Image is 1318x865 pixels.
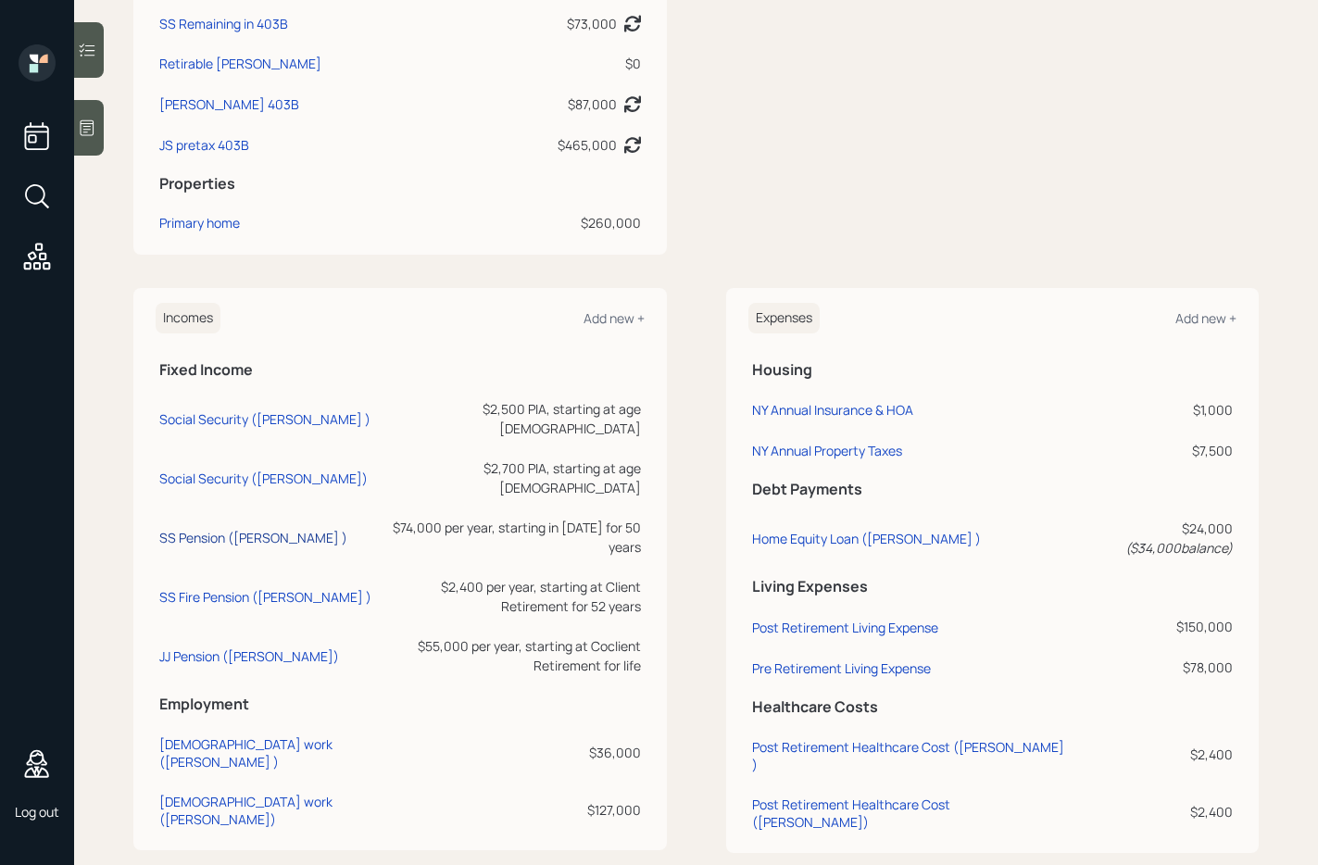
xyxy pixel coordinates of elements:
[391,636,640,675] div: $55,000 per year, starting at Coclient Retirement for life
[1073,745,1233,764] div: $2,400
[159,135,249,155] div: JS pretax 403B
[1073,658,1233,677] div: $78,000
[752,481,1234,498] h5: Debt Payments
[752,578,1234,595] h5: Living Expenses
[752,619,938,636] div: Post Retirement Living Expense
[156,303,220,333] h6: Incomes
[159,14,288,33] div: SS Remaining in 403B
[1073,617,1233,636] div: $150,000
[1073,519,1233,558] div: $24,000
[391,800,640,820] div: $127,000
[748,303,820,333] h6: Expenses
[584,309,645,327] div: Add new +
[1073,441,1233,460] div: $7,500
[159,94,299,114] div: [PERSON_NAME] 403B
[159,647,339,665] div: JJ Pension ([PERSON_NAME])
[1175,309,1236,327] div: Add new +
[752,738,1066,773] div: Post Retirement Healthcare Cost ([PERSON_NAME] )
[752,698,1234,716] h5: Healthcare Costs
[507,54,640,73] div: $0
[391,458,640,497] div: $2,700 PIA, starting at age [DEMOGRAPHIC_DATA]
[159,213,240,232] div: Primary home
[159,361,641,379] h5: Fixed Income
[391,518,640,557] div: $74,000 per year, starting in [DATE] for 50 years
[391,577,640,616] div: $2,400 per year, starting at Client Retirement for 52 years
[752,401,913,419] div: NY Annual Insurance & HOA
[15,803,59,821] div: Log out
[159,793,383,828] div: [DEMOGRAPHIC_DATA] work ([PERSON_NAME])
[752,361,1234,379] h5: Housing
[159,175,641,193] h5: Properties
[159,529,347,546] div: SS Pension ([PERSON_NAME] )
[558,135,617,155] div: $465,000
[159,588,371,606] div: SS Fire Pension ([PERSON_NAME] )
[391,399,640,438] div: $2,500 PIA, starting at age [DEMOGRAPHIC_DATA]
[159,696,641,713] h5: Employment
[159,54,321,73] div: Retirable [PERSON_NAME]
[752,442,902,459] div: NY Annual Property Taxes
[159,470,368,487] div: Social Security ([PERSON_NAME])
[567,14,617,33] div: $73,000
[159,410,370,428] div: Social Security ([PERSON_NAME] )
[568,94,617,114] div: $87,000
[391,743,640,762] div: $36,000
[507,213,640,232] div: $260,000
[752,530,981,547] div: Home Equity Loan ([PERSON_NAME] )
[752,796,1066,831] div: Post Retirement Healthcare Cost ([PERSON_NAME])
[752,659,931,677] div: Pre Retirement Living Expense
[1073,802,1233,821] div: $2,400
[1073,400,1233,420] div: $1,000
[1125,539,1233,557] i: ( $34,000 balance)
[159,735,383,771] div: [DEMOGRAPHIC_DATA] work ([PERSON_NAME] )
